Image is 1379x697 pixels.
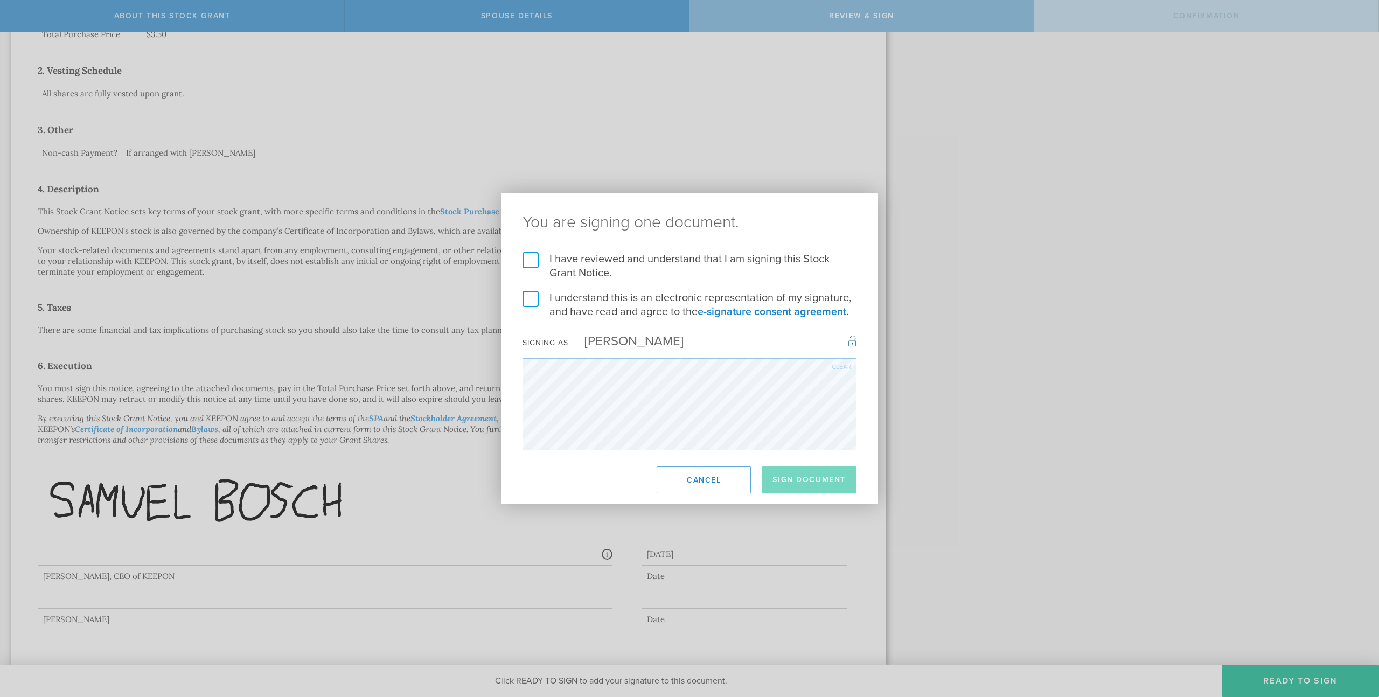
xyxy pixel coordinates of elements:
ng-pluralize: You are signing one document. [523,214,856,231]
div: Widget de chat [1325,613,1379,665]
button: Sign Document [762,466,856,493]
iframe: Chat Widget [1325,613,1379,665]
div: Signing as [523,338,568,347]
button: Cancel [657,466,751,493]
a: e-signature consent agreement [698,305,846,318]
div: [PERSON_NAME] [568,333,684,349]
label: I understand this is an electronic representation of my signature, and have read and agree to the . [523,291,856,319]
label: I have reviewed and understand that I am signing this Stock Grant Notice. [523,252,856,280]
